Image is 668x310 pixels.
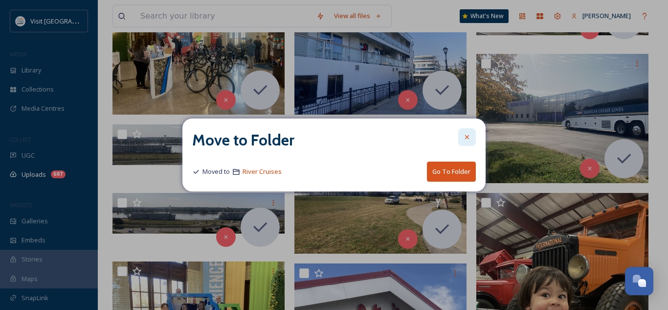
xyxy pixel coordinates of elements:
button: Open Chat [625,267,653,295]
a: River Cruises [243,166,282,177]
span: River Cruises [243,167,282,176]
h2: Move to Folder [192,128,294,152]
span: Moved to [202,167,230,176]
button: Go To Folder [427,162,476,182]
